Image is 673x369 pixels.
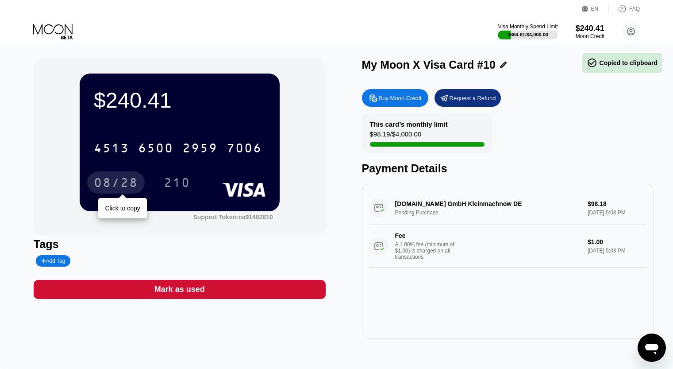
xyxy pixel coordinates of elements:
div: 210 [164,177,190,191]
div: 4513 [94,142,129,156]
div: My Moon X Visa Card #10 [362,58,496,71]
div: Copied to clipboard [587,58,658,68]
div: Add Tag [41,258,65,264]
div: This card’s monthly limit [370,120,448,128]
iframe: Button to launch messaging window [638,334,666,362]
div: Buy Moon Credit [362,89,428,107]
div: Add Tag [36,255,70,267]
span:  [587,58,597,68]
div: Support Token: ca91482810 [193,214,273,221]
div: FAQ [609,4,640,13]
div: Visa Monthly Spend Limit$864.61/$4,000.00 [498,23,558,39]
div: 2959 [182,142,218,156]
div: Payment Details [362,162,654,175]
div: Mark as used [154,284,205,295]
div: Mark as used [34,280,325,299]
div: Request a Refund [450,94,496,102]
div: EN [582,4,609,13]
div: Visa Monthly Spend Limit [498,23,558,30]
div: $98.19 / $4,000.00 [370,130,422,142]
div: [DATE] 5:03 PM [588,248,646,254]
div: A 1.00% fee (minimum of $1.00) is charged on all transactions [395,241,461,260]
div: $1.00 [588,238,646,245]
div: 08/28 [94,177,138,191]
div: 6500 [138,142,173,156]
div: 210 [157,171,197,194]
div: 4513650029597006 [88,137,267,159]
div: Moon Credit [576,33,604,39]
div: FeeA 1.00% fee (minimum of $1.00) is charged on all transactions$1.00[DATE] 5:03 PM [369,225,646,268]
div: Support Token:ca91482810 [193,214,273,221]
div: EN [591,6,599,12]
div: 7006 [227,142,262,156]
div: $864.61 / $4,000.00 [508,32,548,37]
div: $240.41Moon Credit [576,24,604,39]
div: 08/28 [87,171,145,194]
div: $240.41 [94,88,265,113]
div: $240.41 [576,24,604,33]
div: Click to copy [105,205,140,212]
div: Fee [395,232,457,239]
div: Request a Refund [435,89,501,107]
div: FAQ [629,6,640,12]
div: Tags [34,238,325,251]
div: Buy Moon Credit [379,94,422,102]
